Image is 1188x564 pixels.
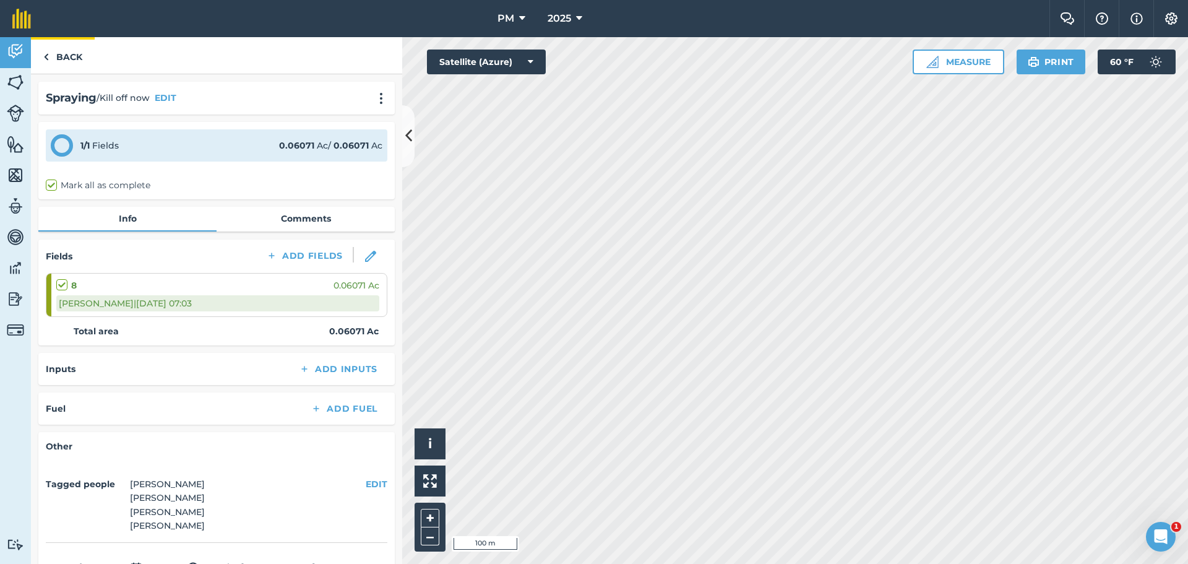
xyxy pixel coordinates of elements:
span: 60 ° F [1110,50,1134,74]
h2: Spraying [46,89,97,107]
li: [PERSON_NAME] [130,505,205,519]
a: Back [31,37,95,74]
button: i [415,428,445,459]
button: Measure [913,50,1004,74]
div: Ac / Ac [279,139,382,152]
img: Ruler icon [926,56,939,68]
strong: Total area [74,324,119,338]
li: [PERSON_NAME] [130,491,205,505]
img: svg+xml;base64,PD94bWwgdmVyc2lvbj0iMS4wIiBlbmNvZGluZz0idXRmLTgiPz4KPCEtLSBHZW5lcmF0b3I6IEFkb2JlIE... [7,197,24,215]
button: Satellite (Azure) [427,50,546,74]
strong: 1 / 1 [80,140,90,151]
button: + [421,509,439,527]
h4: Other [46,440,387,453]
img: svg+xml;base64,PD94bWwgdmVyc2lvbj0iMS4wIiBlbmNvZGluZz0idXRmLTgiPz4KPCEtLSBHZW5lcmF0b3I6IEFkb2JlIE... [7,259,24,277]
button: Print [1017,50,1086,74]
button: 60 °F [1098,50,1176,74]
button: EDIT [366,477,387,491]
span: PM [497,11,514,26]
span: 2025 [548,11,571,26]
img: Two speech bubbles overlapping with the left bubble in the forefront [1060,12,1075,25]
img: svg+xml;base64,PHN2ZyB4bWxucz0iaHR0cDovL3d3dy53My5vcmcvMjAwMC9zdmciIHdpZHRoPSIxNyIgaGVpZ2h0PSIxNy... [1130,11,1143,26]
h4: Tagged people [46,477,125,491]
iframe: Intercom live chat [1146,522,1176,552]
label: Mark all as complete [46,179,150,192]
img: svg+xml;base64,PD94bWwgdmVyc2lvbj0iMS4wIiBlbmNvZGluZz0idXRmLTgiPz4KPCEtLSBHZW5lcmF0b3I6IEFkb2JlIE... [7,321,24,339]
strong: 0.06071 [279,140,314,151]
strong: 0.06071 [334,140,369,151]
button: Add Fuel [301,400,387,417]
h4: Fuel [46,402,66,415]
span: 0.06071 Ac [334,279,379,292]
img: svg+xml;base64,PHN2ZyB4bWxucz0iaHR0cDovL3d3dy53My5vcmcvMjAwMC9zdmciIHdpZHRoPSI1NiIgaGVpZ2h0PSI2MC... [7,73,24,92]
img: svg+xml;base64,PHN2ZyB3aWR0aD0iMTgiIGhlaWdodD0iMTgiIHZpZXdCb3g9IjAgMCAxOCAxOCIgZmlsbD0ibm9uZSIgeG... [365,251,376,262]
img: svg+xml;base64,PD94bWwgdmVyc2lvbj0iMS4wIiBlbmNvZGluZz0idXRmLTgiPz4KPCEtLSBHZW5lcmF0b3I6IEFkb2JlIE... [7,42,24,61]
img: svg+xml;base64,PHN2ZyB4bWxucz0iaHR0cDovL3d3dy53My5vcmcvMjAwMC9zdmciIHdpZHRoPSI1NiIgaGVpZ2h0PSI2MC... [7,166,24,184]
img: svg+xml;base64,PD94bWwgdmVyc2lvbj0iMS4wIiBlbmNvZGluZz0idXRmLTgiPz4KPCEtLSBHZW5lcmF0b3I6IEFkb2JlIE... [7,228,24,246]
span: i [428,436,432,451]
img: svg+xml;base64,PD94bWwgdmVyc2lvbj0iMS4wIiBlbmNvZGluZz0idXRmLTgiPz4KPCEtLSBHZW5lcmF0b3I6IEFkb2JlIE... [7,290,24,308]
a: Info [38,207,217,230]
img: A question mark icon [1095,12,1109,25]
img: svg+xml;base64,PD94bWwgdmVyc2lvbj0iMS4wIiBlbmNvZGluZz0idXRmLTgiPz4KPCEtLSBHZW5lcmF0b3I6IEFkb2JlIE... [1143,50,1168,74]
li: [PERSON_NAME] [130,477,205,491]
img: A cog icon [1164,12,1179,25]
img: svg+xml;base64,PHN2ZyB4bWxucz0iaHR0cDovL3d3dy53My5vcmcvMjAwMC9zdmciIHdpZHRoPSI5IiBoZWlnaHQ9IjI0Ii... [43,50,49,64]
a: Comments [217,207,395,230]
img: fieldmargin Logo [12,9,31,28]
strong: 8 [71,279,77,292]
h4: Fields [46,249,72,263]
span: 1 [1171,522,1181,532]
div: Fields [80,139,119,152]
img: Four arrows, one pointing top left, one top right, one bottom right and the last bottom left [423,474,437,488]
img: svg+xml;base64,PD94bWwgdmVyc2lvbj0iMS4wIiBlbmNvZGluZz0idXRmLTgiPz4KPCEtLSBHZW5lcmF0b3I6IEFkb2JlIE... [7,105,24,122]
h4: Inputs [46,362,75,376]
img: svg+xml;base64,PHN2ZyB4bWxucz0iaHR0cDovL3d3dy53My5vcmcvMjAwMC9zdmciIHdpZHRoPSI1NiIgaGVpZ2h0PSI2MC... [7,135,24,154]
button: Add Inputs [289,360,387,378]
strong: 0.06071 Ac [329,324,379,338]
img: svg+xml;base64,PHN2ZyB4bWxucz0iaHR0cDovL3d3dy53My5vcmcvMjAwMC9zdmciIHdpZHRoPSIyMCIgaGVpZ2h0PSIyNC... [374,92,389,105]
button: Add Fields [256,247,353,264]
button: – [421,527,439,545]
button: EDIT [155,91,176,105]
img: svg+xml;base64,PD94bWwgdmVyc2lvbj0iMS4wIiBlbmNvZGluZz0idXRmLTgiPz4KPCEtLSBHZW5lcmF0b3I6IEFkb2JlIE... [7,539,24,550]
li: [PERSON_NAME] [130,519,205,532]
span: / Kill off now [97,91,150,105]
div: [PERSON_NAME] | [DATE] 07:03 [56,295,379,311]
img: svg+xml;base64,PHN2ZyB4bWxucz0iaHR0cDovL3d3dy53My5vcmcvMjAwMC9zdmciIHdpZHRoPSIxOSIgaGVpZ2h0PSIyNC... [1028,54,1039,69]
